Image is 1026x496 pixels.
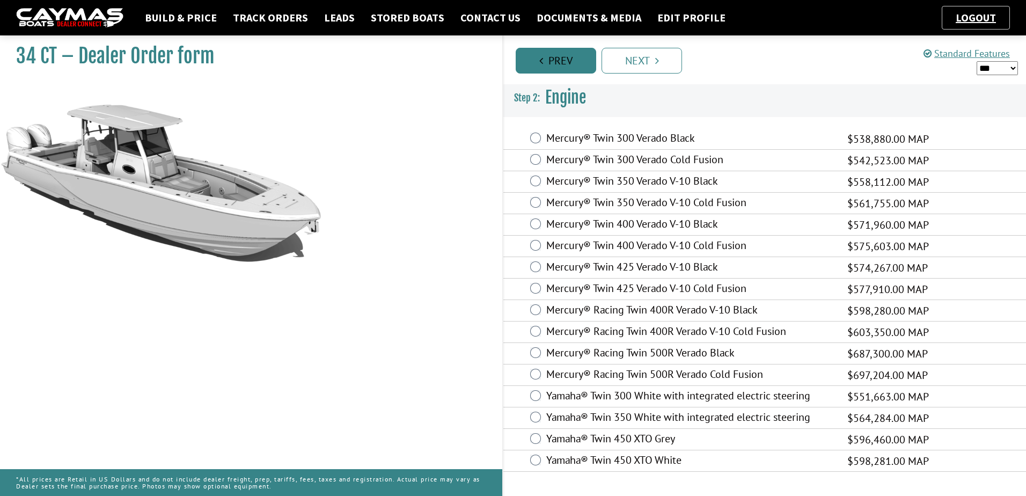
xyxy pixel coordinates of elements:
[546,132,834,147] label: Mercury® Twin 300 Verado Black
[546,282,834,297] label: Mercury® Twin 425 Verado V-10 Cold Fusion
[319,11,360,25] a: Leads
[602,48,682,74] a: Next
[513,46,1026,74] ul: Pagination
[847,410,929,426] span: $564,284.00 MAP
[847,281,928,297] span: $577,910.00 MAP
[455,11,526,25] a: Contact Us
[546,217,834,233] label: Mercury® Twin 400 Verado V-10 Black
[546,411,834,426] label: Yamaha® Twin 350 White with integrated electric steering
[546,196,834,211] label: Mercury® Twin 350 Verado V-10 Cold Fusion
[847,432,929,448] span: $596,460.00 MAP
[546,260,834,276] label: Mercury® Twin 425 Verado V-10 Black
[847,238,929,254] span: $575,603.00 MAP
[950,11,1001,24] a: Logout
[228,11,313,25] a: Track Orders
[546,239,834,254] label: Mercury® Twin 400 Verado V-10 Cold Fusion
[546,153,834,169] label: Mercury® Twin 300 Verado Cold Fusion
[847,174,929,190] span: $558,112.00 MAP
[546,389,834,405] label: Yamaha® Twin 300 White with integrated electric steering
[546,174,834,190] label: Mercury® Twin 350 Verado V-10 Black
[516,48,596,74] a: Prev
[140,11,222,25] a: Build & Price
[847,453,929,469] span: $598,281.00 MAP
[503,78,1026,118] h3: Engine
[847,389,929,405] span: $551,663.00 MAP
[847,260,928,276] span: $574,267.00 MAP
[546,432,834,448] label: Yamaha® Twin 450 XTO Grey
[365,11,450,25] a: Stored Boats
[546,325,834,340] label: Mercury® Racing Twin 400R Verado V-10 Cold Fusion
[847,303,929,319] span: $598,280.00 MAP
[847,131,929,147] span: $538,880.00 MAP
[16,470,486,495] p: *All prices are Retail in US Dollars and do not include dealer freight, prep, tariffs, fees, taxe...
[546,346,834,362] label: Mercury® Racing Twin 500R Verado Black
[652,11,731,25] a: Edit Profile
[847,152,929,169] span: $542,523.00 MAP
[546,454,834,469] label: Yamaha® Twin 450 XTO White
[847,324,929,340] span: $603,350.00 MAP
[546,368,834,383] label: Mercury® Racing Twin 500R Verado Cold Fusion
[847,217,929,233] span: $571,960.00 MAP
[847,195,929,211] span: $561,755.00 MAP
[16,44,475,68] h1: 34 CT – Dealer Order form
[847,346,928,362] span: $687,300.00 MAP
[531,11,647,25] a: Documents & Media
[546,303,834,319] label: Mercury® Racing Twin 400R Verado V-10 Black
[16,8,123,28] img: caymas-dealer-connect-2ed40d3bc7270c1d8d7ffb4b79bf05adc795679939227970def78ec6f6c03838.gif
[924,47,1010,60] a: Standard Features
[847,367,928,383] span: $697,204.00 MAP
